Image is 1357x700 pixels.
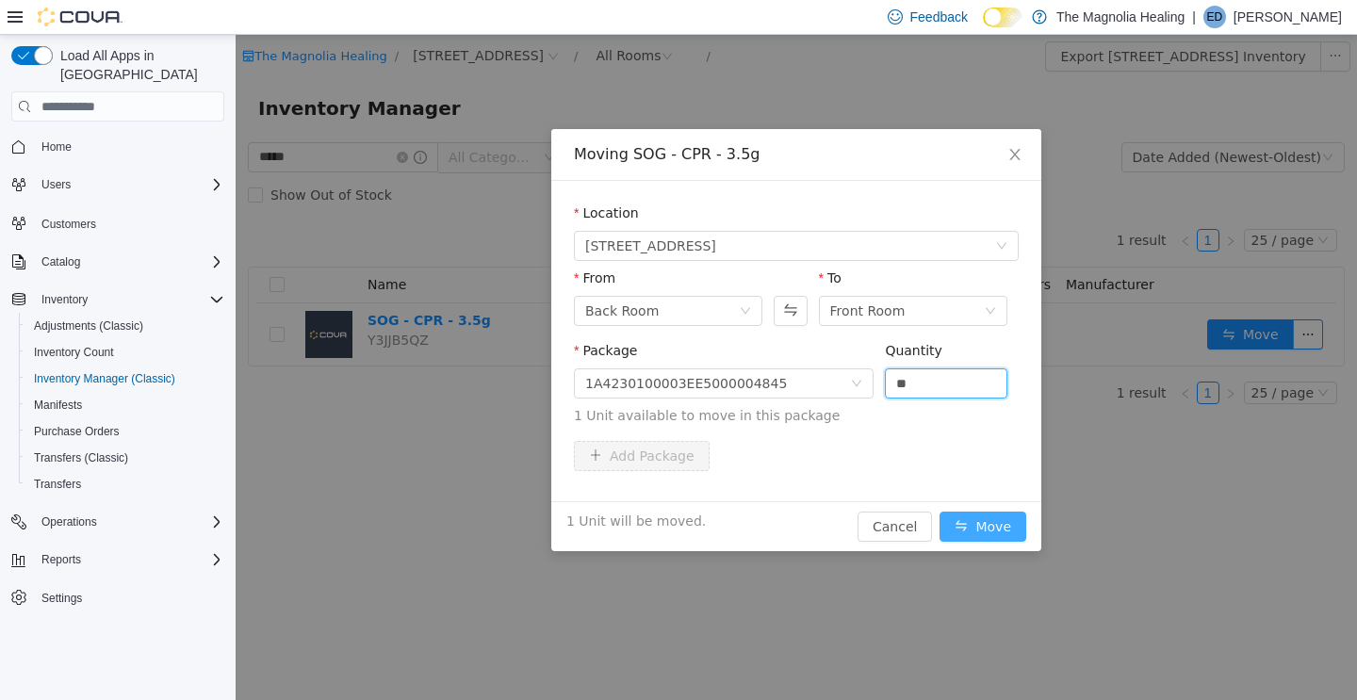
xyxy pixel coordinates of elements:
[19,313,232,339] button: Adjustments (Classic)
[910,8,968,26] span: Feedback
[34,477,81,492] span: Transfers
[26,420,127,443] a: Purchase Orders
[34,251,88,273] button: Catalog
[615,343,627,356] i: icon: down
[41,292,88,307] span: Inventory
[34,288,95,311] button: Inventory
[749,270,760,284] i: icon: down
[26,473,224,496] span: Transfers
[34,135,224,158] span: Home
[41,514,97,529] span: Operations
[38,8,123,26] img: Cova
[1192,6,1196,28] p: |
[19,392,232,418] button: Manifests
[649,308,707,323] label: Quantity
[538,261,571,291] button: Swap
[4,509,232,535] button: Operations
[53,46,224,84] span: Load All Apps in [GEOGRAPHIC_DATA]
[41,217,96,232] span: Customers
[704,477,791,507] button: icon: swapMove
[26,367,183,390] a: Inventory Manager (Classic)
[595,262,670,290] div: Front Room
[753,94,806,147] button: Close
[34,398,82,413] span: Manifests
[338,371,783,391] span: 1 Unit available to move in this package
[338,308,401,323] label: Package
[4,209,232,236] button: Customers
[26,420,224,443] span: Purchase Orders
[4,584,232,611] button: Settings
[350,334,551,363] div: 1A4230100003EE5000004845
[19,339,232,366] button: Inventory Count
[26,447,224,469] span: Transfers (Classic)
[34,511,105,533] button: Operations
[34,251,224,273] span: Catalog
[26,341,122,364] a: Inventory Count
[34,173,224,196] span: Users
[19,418,232,445] button: Purchase Orders
[34,211,224,235] span: Customers
[41,254,80,269] span: Catalog
[583,236,606,251] label: To
[4,286,232,313] button: Inventory
[1234,6,1342,28] p: [PERSON_NAME]
[34,136,79,158] a: Home
[4,133,232,160] button: Home
[34,371,175,386] span: Inventory Manager (Classic)
[26,473,89,496] a: Transfers
[26,394,224,416] span: Manifests
[34,586,224,610] span: Settings
[34,424,120,439] span: Purchase Orders
[34,213,104,236] a: Customers
[331,477,470,497] span: 1 Unit will be moved.
[1203,6,1226,28] div: Evan Dailey
[983,8,1022,27] input: Dark Mode
[338,109,783,130] div: Moving SOG - CPR - 3.5g
[1056,6,1185,28] p: The Magnolia Healing
[19,471,232,497] button: Transfers
[26,447,136,469] a: Transfers (Classic)
[41,177,71,192] span: Users
[34,548,224,571] span: Reports
[11,125,224,660] nav: Complex example
[4,171,232,198] button: Users
[26,315,151,337] a: Adjustments (Classic)
[26,341,224,364] span: Inventory Count
[338,236,380,251] label: From
[34,288,224,311] span: Inventory
[622,477,696,507] button: Cancel
[983,27,984,28] span: Dark Mode
[34,318,143,334] span: Adjustments (Classic)
[19,445,232,471] button: Transfers (Classic)
[34,548,89,571] button: Reports
[41,591,82,606] span: Settings
[41,139,72,155] span: Home
[350,262,423,290] div: Back Room
[34,450,128,465] span: Transfers (Classic)
[41,552,81,567] span: Reports
[504,270,515,284] i: icon: down
[19,366,232,392] button: Inventory Manager (Classic)
[34,587,90,610] a: Settings
[34,345,114,360] span: Inventory Count
[772,112,787,127] i: icon: close
[338,406,474,436] button: icon: plusAdd Package
[1207,6,1223,28] span: ED
[26,394,90,416] a: Manifests
[338,171,403,186] label: Location
[650,334,771,363] input: Quantity
[26,315,224,337] span: Adjustments (Classic)
[26,367,224,390] span: Inventory Manager (Classic)
[34,173,78,196] button: Users
[4,249,232,275] button: Catalog
[760,205,772,219] i: icon: down
[350,197,481,225] span: 20 Marks Road
[4,546,232,573] button: Reports
[34,511,224,533] span: Operations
